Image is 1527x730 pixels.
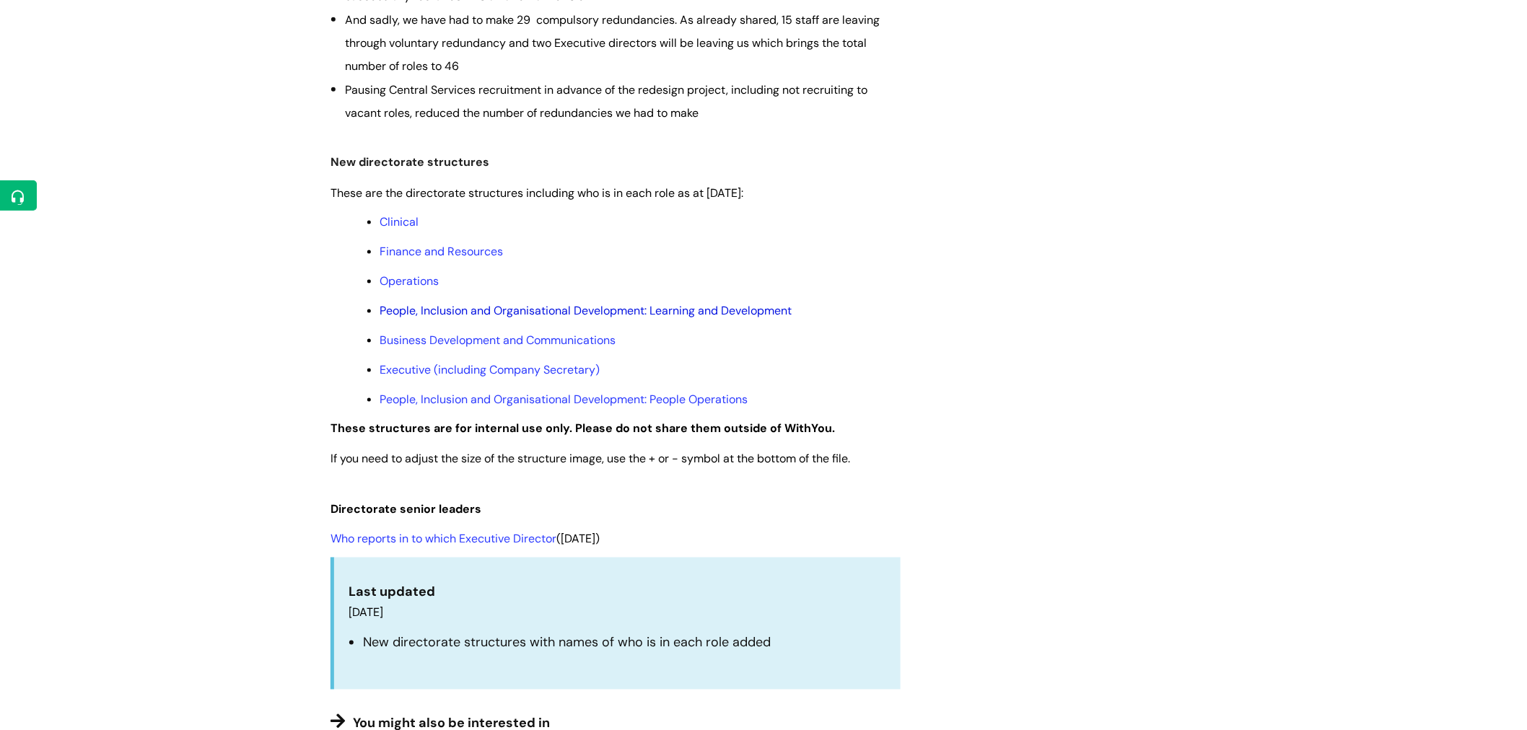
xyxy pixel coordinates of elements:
[331,532,556,547] a: Who reports in to which Executive Director
[331,532,600,547] span: ([DATE])
[380,362,600,377] a: Executive (including Company Secretary)
[349,584,435,601] strong: Last updated
[380,244,503,259] a: Finance and Resources
[363,631,886,654] li: New directorate structures with names of who is in each role added
[331,502,481,517] span: Directorate senior leaders
[331,154,489,170] span: New directorate structures
[331,185,743,201] span: These are the directorate structures including who is in each role as at [DATE]:
[380,333,616,348] a: Business Development and Communications
[349,605,383,620] span: [DATE]
[345,82,867,120] span: Pausing Central Services recruitment in advance of the redesign project, including not recruiting...
[380,214,419,229] a: Clinical
[380,392,748,407] a: People, Inclusion and Organisational Development: People Operations
[331,421,835,436] strong: These structures are for internal use only. Please do not share them outside of WithYou.
[345,12,880,74] span: And sadly, we have had to make 29 compulsory redundancies. As already shared, 15 staff are leavin...
[380,303,792,318] a: People, Inclusion and Organisational Development: Learning and Development
[331,451,850,466] span: If you need to adjust the size of the structure image, use the + or - symbol at the bottom of the...
[380,273,439,289] a: Operations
